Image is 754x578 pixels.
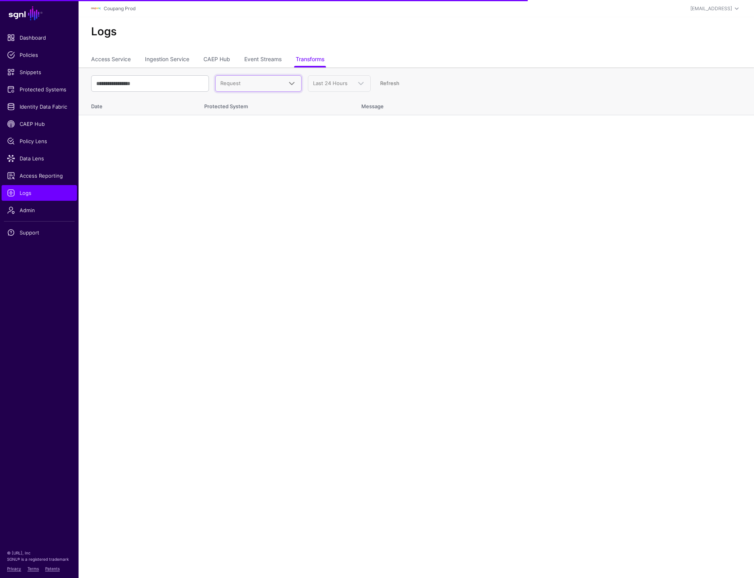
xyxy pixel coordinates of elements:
a: Event Streams [244,53,282,67]
a: Protected Systems [2,82,77,97]
a: Snippets [2,64,77,80]
th: Message [353,95,754,115]
a: Data Lens [2,151,77,166]
a: Policy Lens [2,133,77,149]
a: Transforms [296,53,324,67]
a: Identity Data Fabric [2,99,77,115]
th: Date [79,95,196,115]
a: Policies [2,47,77,63]
span: Policy Lens [7,137,71,145]
a: Ingestion Service [145,53,189,67]
a: Dashboard [2,30,77,45]
a: CAEP Hub [203,53,230,67]
img: svg+xml;base64,PHN2ZyBpZD0iTG9nbyIgeG1sbnM9Imh0dHA6Ly93d3cudzMub3JnLzIwMDAvc3ZnIiB3aWR0aD0iMTIxLj... [91,4,101,13]
p: © [URL], Inc [7,550,71,556]
span: Access Reporting [7,172,71,180]
th: Protected System [196,95,353,115]
a: CAEP Hub [2,116,77,132]
div: [EMAIL_ADDRESS] [690,5,732,12]
span: Last 24 Hours [313,80,348,86]
span: Support [7,229,71,236]
a: Refresh [380,80,399,86]
a: Logs [2,185,77,201]
a: Terms [27,566,39,571]
span: Logs [7,189,71,197]
span: Admin [7,206,71,214]
span: Protected Systems [7,85,71,93]
a: Access Reporting [2,168,77,184]
span: CAEP Hub [7,120,71,128]
span: Request [220,80,241,86]
a: Admin [2,202,77,218]
span: Snippets [7,68,71,76]
a: SGNL [5,5,74,22]
a: Privacy [7,566,21,571]
a: Patents [45,566,60,571]
span: Data Lens [7,154,71,162]
span: Policies [7,51,71,59]
span: Identity Data Fabric [7,103,71,111]
p: SGNL® is a registered trademark [7,556,71,562]
a: Coupang Prod [104,5,135,11]
a: Access Service [91,53,131,67]
span: Dashboard [7,34,71,42]
h2: Logs [91,25,741,38]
